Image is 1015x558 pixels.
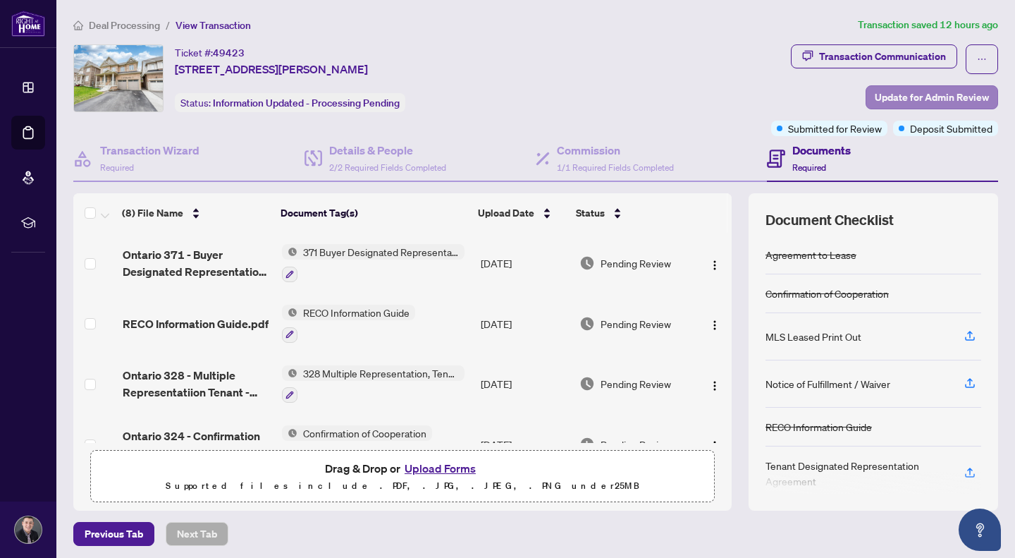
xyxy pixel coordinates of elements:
[282,425,432,463] button: Status IconConfirmation of Cooperation
[73,522,154,546] button: Previous Tab
[282,244,465,282] button: Status Icon371 Buyer Designated Representation Agreement - Authority for Purchase or Lease
[601,376,671,392] span: Pending Review
[213,97,400,109] span: Information Updated - Processing Pending
[73,20,83,30] span: home
[765,419,872,435] div: RECO Information Guide
[579,376,595,392] img: Document Status
[875,86,989,109] span: Update for Admin Review
[282,365,297,381] img: Status Icon
[475,233,574,293] td: [DATE]
[866,85,998,109] button: Update for Admin Review
[325,459,480,478] span: Drag & Drop or
[788,121,882,136] span: Submitted for Review
[89,19,160,32] span: Deal Processing
[282,305,415,343] button: Status IconRECO Information Guide
[478,205,534,221] span: Upload Date
[116,193,275,233] th: (8) File Name
[74,45,163,111] img: IMG-N12267167_1.jpg
[100,142,199,159] h4: Transaction Wizard
[557,162,674,173] span: 1/1 Required Fields Completed
[791,44,957,68] button: Transaction Communication
[91,451,714,503] span: Drag & Drop orUpload FormsSupported files include .PDF, .JPG, .JPEG, .PNG under25MB
[100,162,134,173] span: Required
[166,17,170,33] li: /
[329,142,446,159] h4: Details & People
[765,210,894,230] span: Document Checklist
[703,252,726,274] button: Logo
[576,205,605,221] span: Status
[703,433,726,456] button: Logo
[910,121,992,136] span: Deposit Submitted
[579,316,595,332] img: Document Status
[977,54,987,64] span: ellipsis
[765,458,947,489] div: Tenant Designated Representation Agreement
[123,427,271,461] span: Ontario 324 - Confirmation of Co-operation and Representation TenantLandlord.pdf
[765,247,856,262] div: Agreement to Lease
[601,316,671,332] span: Pending Review
[15,516,42,543] img: Profile Icon
[297,425,432,441] span: Confirmation of Cooperation
[213,47,245,59] span: 49423
[601,437,671,452] span: Pending Review
[475,354,574,415] td: [DATE]
[400,459,480,478] button: Upload Forms
[557,142,674,159] h4: Commission
[709,260,720,271] img: Logo
[472,193,570,233] th: Upload Date
[570,193,693,233] th: Status
[282,425,297,441] img: Status Icon
[11,11,45,37] img: logo
[282,305,297,320] img: Status Icon
[297,365,465,381] span: 328 Multiple Representation, Tenant - Acknowledgement & Consent Disclosure
[275,193,473,233] th: Document Tag(s)
[703,313,726,335] button: Logo
[709,380,720,392] img: Logo
[858,17,998,33] article: Transaction saved 12 hours ago
[175,93,405,112] div: Status:
[329,162,446,173] span: 2/2 Required Fields Completed
[297,305,415,320] span: RECO Information Guide
[282,365,465,404] button: Status Icon328 Multiple Representation, Tenant - Acknowledgement & Consent Disclosure
[175,44,245,61] div: Ticket #:
[475,293,574,354] td: [DATE]
[709,440,720,451] img: Logo
[792,142,851,159] h4: Documents
[765,329,861,344] div: MLS Leased Print Out
[792,162,826,173] span: Required
[765,376,890,392] div: Notice of Fulfillment / Waiver
[85,523,143,545] span: Previous Tab
[579,437,595,452] img: Document Status
[601,255,671,271] span: Pending Review
[282,244,297,260] img: Status Icon
[99,478,706,495] p: Supported files include .PDF, .JPG, .JPEG, .PNG under 25 MB
[297,244,465,260] span: 371 Buyer Designated Representation Agreement - Authority for Purchase or Lease
[175,61,368,78] span: [STREET_ADDRESS][PERSON_NAME]
[176,19,251,32] span: View Transaction
[709,320,720,331] img: Logo
[122,205,183,221] span: (8) File Name
[959,509,1001,551] button: Open asap
[819,45,946,68] div: Transaction Communication
[475,414,574,475] td: [DATE]
[123,315,269,332] span: RECO Information Guide.pdf
[579,255,595,271] img: Document Status
[123,246,271,280] span: Ontario 371 - Buyer Designated Representation Agreement - Authority for Purchase or Lease.pdf
[765,286,889,301] div: Confirmation of Cooperation
[166,522,228,546] button: Next Tab
[123,367,271,401] span: Ontario 328 - Multiple Representatiion Tenant - Acknowledgement and Consent Disclosure.pdf
[703,372,726,395] button: Logo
